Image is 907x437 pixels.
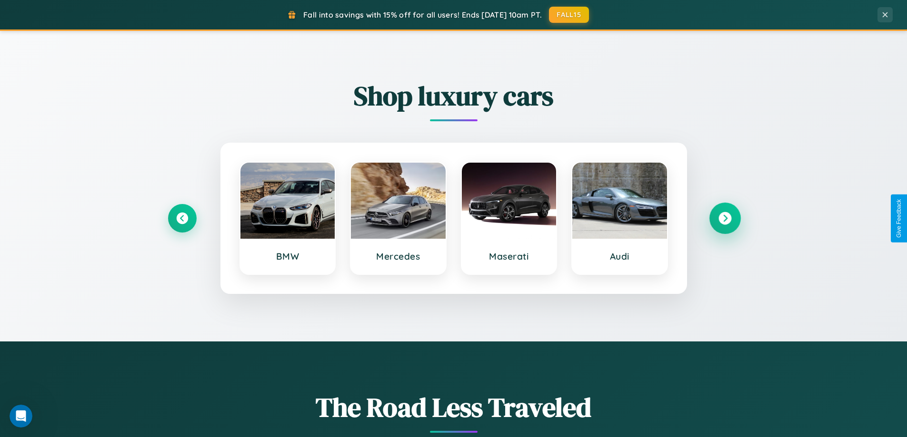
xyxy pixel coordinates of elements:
[896,199,902,238] div: Give Feedback
[582,251,658,262] h3: Audi
[471,251,547,262] h3: Maserati
[168,389,739,426] h1: The Road Less Traveled
[10,405,32,427] iframe: Intercom live chat
[549,7,589,23] button: FALL15
[168,78,739,114] h2: Shop luxury cars
[303,10,542,19] span: Fall into savings with 15% off for all users! Ends [DATE] 10am PT.
[250,251,326,262] h3: BMW
[360,251,436,262] h3: Mercedes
